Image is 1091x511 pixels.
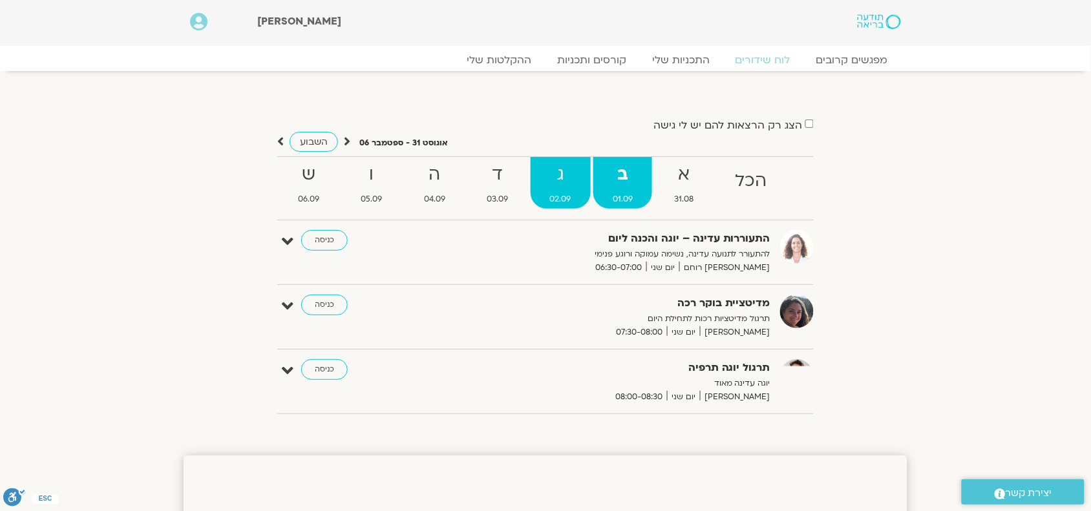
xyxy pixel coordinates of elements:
[258,14,342,28] span: [PERSON_NAME]
[639,54,723,67] a: התכניות שלי
[611,390,667,404] span: 08:00-08:30
[716,167,787,196] strong: הכל
[341,157,401,209] a: ו05.09
[803,54,901,67] a: מפגשים קרובים
[653,120,802,131] label: הצג רק הרצאות להם יש לי גישה
[301,295,348,315] a: כניסה
[1006,485,1052,502] span: יצירת קשר
[544,54,639,67] a: קורסים ותכניות
[405,193,465,206] span: 04.09
[341,160,401,189] strong: ו
[454,247,770,261] p: להתעורר לתנועה עדינה, נשימה עמוקה ורוגע פנימי
[467,193,527,206] span: 03.09
[279,193,339,206] span: 06.09
[279,157,339,209] a: ש06.09
[467,160,527,189] strong: ד
[454,312,770,326] p: תרגול מדיטציות רכות לתחילת היום
[454,54,544,67] a: ההקלטות שלי
[655,160,713,189] strong: א
[679,261,770,275] span: [PERSON_NAME] רוחם
[655,193,713,206] span: 31.08
[359,136,448,150] p: אוגוסט 31 - ספטמבר 06
[405,157,465,209] a: ה04.09
[454,230,770,247] strong: התעוררות עדינה – יוגה והכנה ליום
[716,157,787,209] a: הכל
[646,261,679,275] span: יום שני
[593,157,652,209] a: ב01.09
[667,390,700,404] span: יום שני
[531,160,591,189] strong: ג
[290,132,338,152] a: השבוע
[723,54,803,67] a: לוח שידורים
[667,326,700,339] span: יום שני
[700,326,770,339] span: [PERSON_NAME]
[531,157,591,209] a: ג02.09
[454,377,770,390] p: יוגה עדינה מאוד
[341,193,401,206] span: 05.09
[962,479,1085,505] a: יצירת קשר
[301,230,348,251] a: כניסה
[300,136,328,148] span: השבוע
[593,193,652,206] span: 01.09
[454,295,770,312] strong: מדיטציית בוקר רכה
[531,193,591,206] span: 02.09
[467,157,527,209] a: ד03.09
[611,326,667,339] span: 07:30-08:00
[591,261,646,275] span: 06:30-07:00
[301,359,348,380] a: כניסה
[405,160,465,189] strong: ה
[190,54,901,67] nav: Menu
[655,157,713,209] a: א31.08
[593,160,652,189] strong: ב
[700,390,770,404] span: [PERSON_NAME]
[279,160,339,189] strong: ש
[454,359,770,377] strong: תרגול יוגה תרפיה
